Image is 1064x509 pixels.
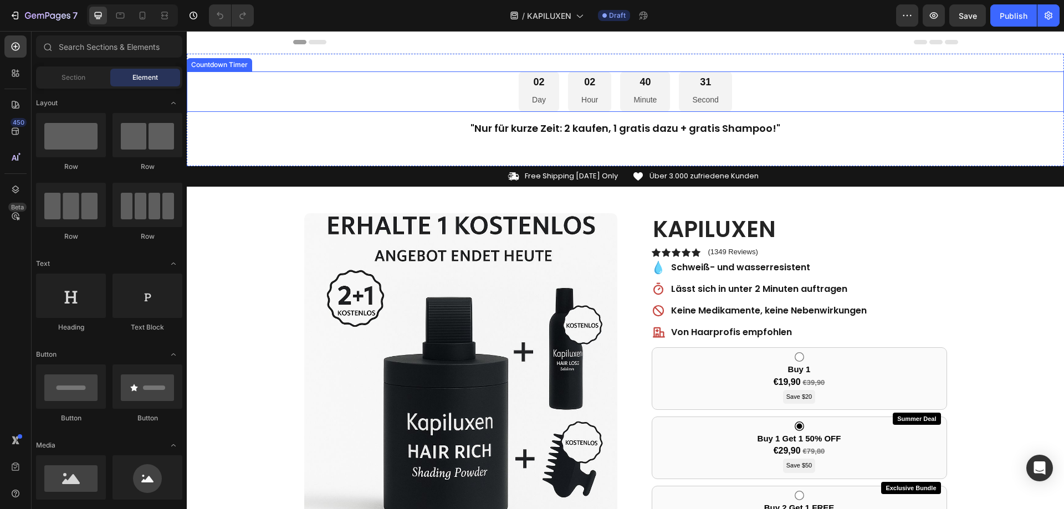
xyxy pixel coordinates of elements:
span: Draft [609,11,626,20]
p: Day [345,62,359,76]
span: Toggle open [165,346,182,363]
strong: Lässt sich in unter 2 Minuten auftragen [484,251,661,264]
div: Undo/Redo [209,4,254,27]
div: 02 [395,45,411,58]
div: Row [112,232,182,241]
strong: Schweiß- und wasserresistent [484,230,623,243]
div: Save $50 [596,428,628,441]
div: Row [112,162,182,172]
button: Publish [990,4,1037,27]
div: Row [36,232,106,241]
span: Text [36,259,50,269]
p: (1349 Reviews) [521,217,571,225]
div: Buy 1 [601,333,624,343]
div: Text Block [112,322,182,332]
div: €19,90 [587,346,638,357]
strong: Keine Medikamente, keine Nebenwirkungen [484,273,680,286]
span: Toggle open [165,436,182,454]
div: 40 [447,45,470,58]
div: €29,90 [587,414,638,425]
p: Second [505,62,531,76]
span: Media [36,440,55,450]
div: Save $20 [596,359,628,373]
div: Button [36,413,106,423]
div: Exclusive Bundle [694,451,754,464]
span: Save [959,11,977,20]
span: Toggle open [165,94,182,112]
div: Row [36,162,106,172]
div: Publish [1000,10,1027,22]
p: Über 3.000 zufriedene Kunden [463,141,572,150]
input: Search Sections & Elements [36,35,182,58]
h1: KAPILUXEN [465,182,760,214]
span: Section [62,73,85,83]
span: Toggle open [165,255,182,273]
p: Free Shipping [DATE] Only [338,141,431,150]
span: / [522,10,525,22]
button: 7 [4,4,83,27]
div: Buy 1 Get 1 50% OFF [571,402,654,413]
strong: "Nur für kurze Zeit: 2 kaufen, 1 gratis dazu + gratis Shampoo!" [284,90,594,104]
div: Open Intercom Messenger [1026,455,1053,481]
div: Beta [8,203,27,212]
button: Save [949,4,986,27]
strong: Von Haarprofis empfohlen [484,295,605,307]
span: Element [132,73,158,83]
p: Hour [395,62,411,76]
span: Layout [36,98,58,108]
div: Heading [36,322,106,332]
div: Button [112,413,182,423]
iframe: Design area [187,31,1064,509]
span: €79,80 [616,416,638,424]
div: Summer Deal [706,382,754,394]
p: Minute [447,62,470,76]
span: €39,90 [616,347,638,356]
span: Button [36,349,57,359]
p: 7 [73,9,78,22]
div: Countdown Timer [2,29,63,39]
div: Buy 2 Get 1 FREE [577,471,648,482]
div: 02 [345,45,359,58]
span: KAPILUXEN [527,10,571,22]
div: 450 [11,118,27,127]
div: 31 [505,45,531,58]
